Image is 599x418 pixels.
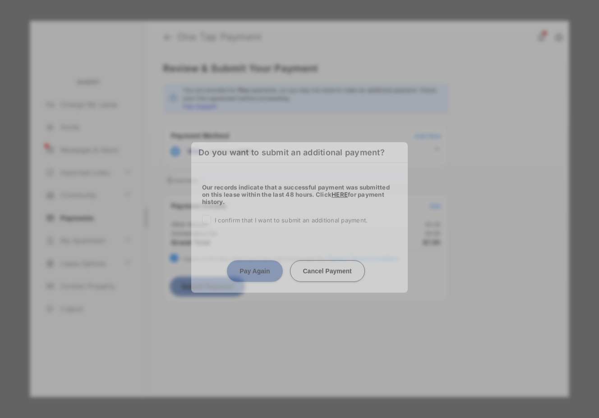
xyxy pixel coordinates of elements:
button: Cancel Payment [290,260,365,282]
h5: Our records indicate that a successful payment was submitted on this lease within the last 48 hou... [202,184,397,205]
h2: Do you want to submit an additional payment? [191,142,408,163]
button: Pay Again [227,260,282,282]
span: I confirm that I want to submit an additional payment. [215,217,368,224]
a: HERE [332,191,348,198]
